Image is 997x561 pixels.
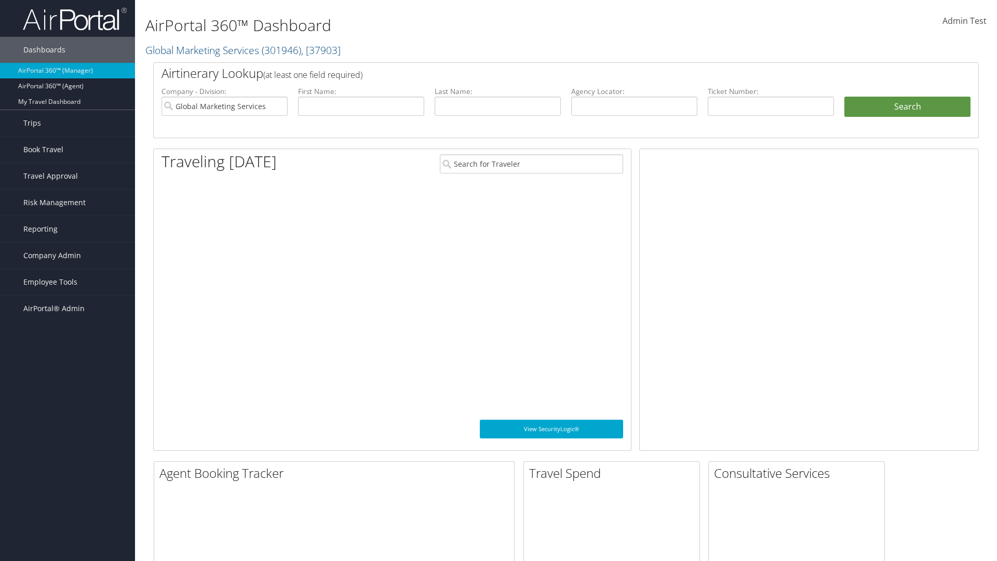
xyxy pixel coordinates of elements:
[161,64,902,82] h2: Airtinerary Lookup
[714,464,884,482] h2: Consultative Services
[23,269,77,295] span: Employee Tools
[529,464,699,482] h2: Travel Spend
[23,110,41,136] span: Trips
[708,86,834,97] label: Ticket Number:
[298,86,424,97] label: First Name:
[161,86,288,97] label: Company - Division:
[844,97,971,117] button: Search
[23,190,86,216] span: Risk Management
[571,86,697,97] label: Agency Locator:
[942,15,987,26] span: Admin Test
[23,37,65,63] span: Dashboards
[145,43,341,57] a: Global Marketing Services
[159,464,514,482] h2: Agent Booking Tracker
[161,151,277,172] h1: Traveling [DATE]
[263,69,362,81] span: (at least one field required)
[23,216,58,242] span: Reporting
[145,15,706,36] h1: AirPortal 360™ Dashboard
[23,7,127,31] img: airportal-logo.png
[23,296,85,322] span: AirPortal® Admin
[262,43,301,57] span: ( 301946 )
[480,420,623,438] a: View SecurityLogic®
[301,43,341,57] span: , [ 37903 ]
[23,243,81,269] span: Company Admin
[435,86,561,97] label: Last Name:
[23,137,63,163] span: Book Travel
[942,5,987,37] a: Admin Test
[23,163,78,189] span: Travel Approval
[440,154,623,173] input: Search for Traveler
